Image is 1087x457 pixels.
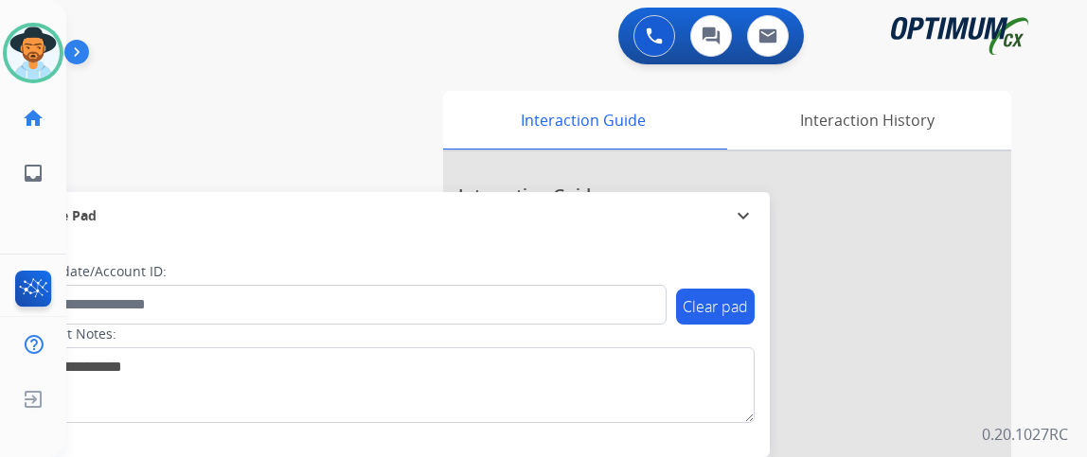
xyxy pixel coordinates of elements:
[22,107,45,130] mat-icon: home
[22,162,45,185] mat-icon: inbox
[24,325,116,343] label: Contact Notes:
[7,26,60,79] img: avatar
[443,91,722,149] div: Interaction Guide
[25,262,167,281] label: Candidate/Account ID:
[676,289,755,325] button: Clear pad
[722,91,1011,149] div: Interaction History
[732,204,755,227] mat-icon: expand_more
[982,423,1068,446] p: 0.20.1027RC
